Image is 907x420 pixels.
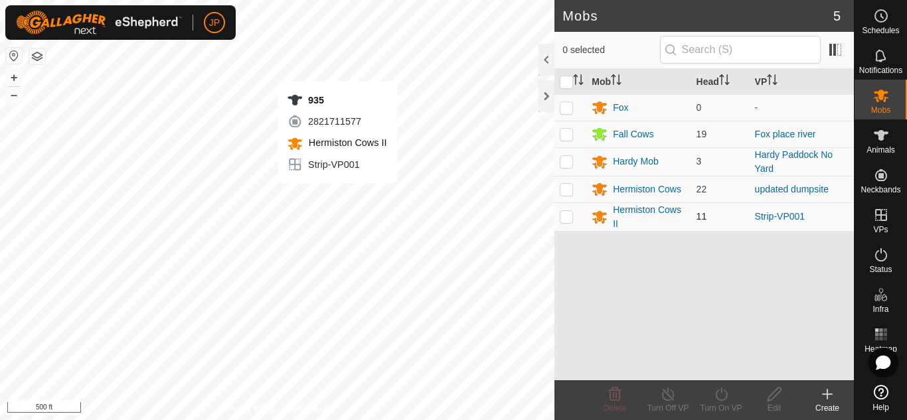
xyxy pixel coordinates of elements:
[29,48,45,64] button: Map Layers
[613,182,681,196] div: Hermiston Cows
[872,403,889,411] span: Help
[573,76,584,87] p-sorticon: Activate to sort
[801,402,854,414] div: Create
[290,403,329,415] a: Contact Us
[697,102,702,113] span: 0
[755,149,833,174] a: Hardy Paddock No Yard
[287,113,386,129] div: 2821711577
[767,76,778,87] p-sorticon: Activate to sort
[697,129,707,139] span: 19
[695,402,748,414] div: Turn On VP
[613,203,685,231] div: Hermiston Cows II
[697,211,707,222] span: 11
[869,265,892,273] span: Status
[611,76,621,87] p-sorticon: Activate to sort
[287,92,386,108] div: 935
[225,403,275,415] a: Privacy Policy
[586,69,691,95] th: Mob
[6,87,22,103] button: –
[750,69,854,95] th: VP
[866,146,895,154] span: Animals
[6,70,22,86] button: +
[604,403,627,413] span: Delete
[209,16,220,30] span: JP
[862,27,899,35] span: Schedules
[641,402,695,414] div: Turn Off VP
[755,184,829,194] a: updated dumpsite
[287,157,386,173] div: Strip-VP001
[697,184,707,194] span: 22
[697,156,702,167] span: 3
[305,137,386,148] span: Hermiston Cows II
[16,11,182,35] img: Gallagher Logo
[871,106,890,114] span: Mobs
[691,69,750,95] th: Head
[755,129,816,139] a: Fox place river
[562,8,833,24] h2: Mobs
[855,380,907,417] a: Help
[660,36,821,64] input: Search (S)
[719,76,730,87] p-sorticon: Activate to sort
[859,66,902,74] span: Notifications
[6,48,22,64] button: Reset Map
[613,101,628,115] div: Fox
[833,6,841,26] span: 5
[755,211,805,222] a: Strip-VP001
[750,94,854,121] td: -
[613,155,658,169] div: Hardy Mob
[872,305,888,313] span: Infra
[873,226,888,234] span: VPs
[613,127,653,141] div: Fall Cows
[865,345,897,353] span: Heatmap
[748,402,801,414] div: Edit
[562,43,659,57] span: 0 selected
[861,186,900,194] span: Neckbands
